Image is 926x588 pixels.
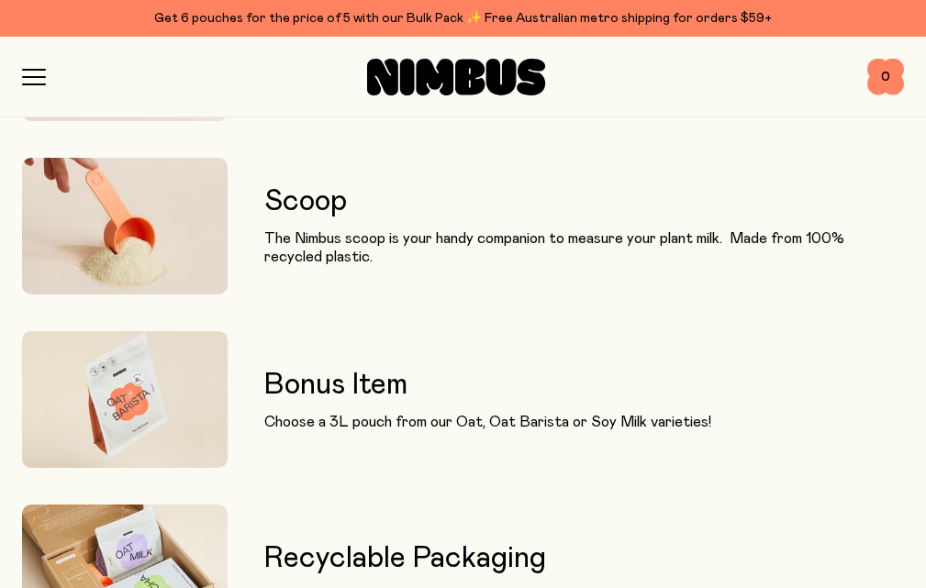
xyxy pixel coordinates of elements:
div: Get 6 pouches for the price of 5 with our Bulk Pack ✨ Free Australian metro shipping for orders $59+ [22,7,904,29]
img: A 3L pouch of Nimbus Oat Barista floating [22,331,228,468]
button: 0 [867,59,904,95]
h3: Bonus Item [264,369,711,402]
p: The Nimbus scoop is your handy companion to measure your plant milk. Made from 100% recycled plas... [264,229,904,266]
img: Nimbus scoop with powder [22,158,228,294]
h3: Scoop [264,185,904,218]
p: Choose a 3L pouch from our Oat, Oat Barista or Soy Milk varieties! [264,413,711,431]
h3: Recyclable Packaging [264,542,776,575]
